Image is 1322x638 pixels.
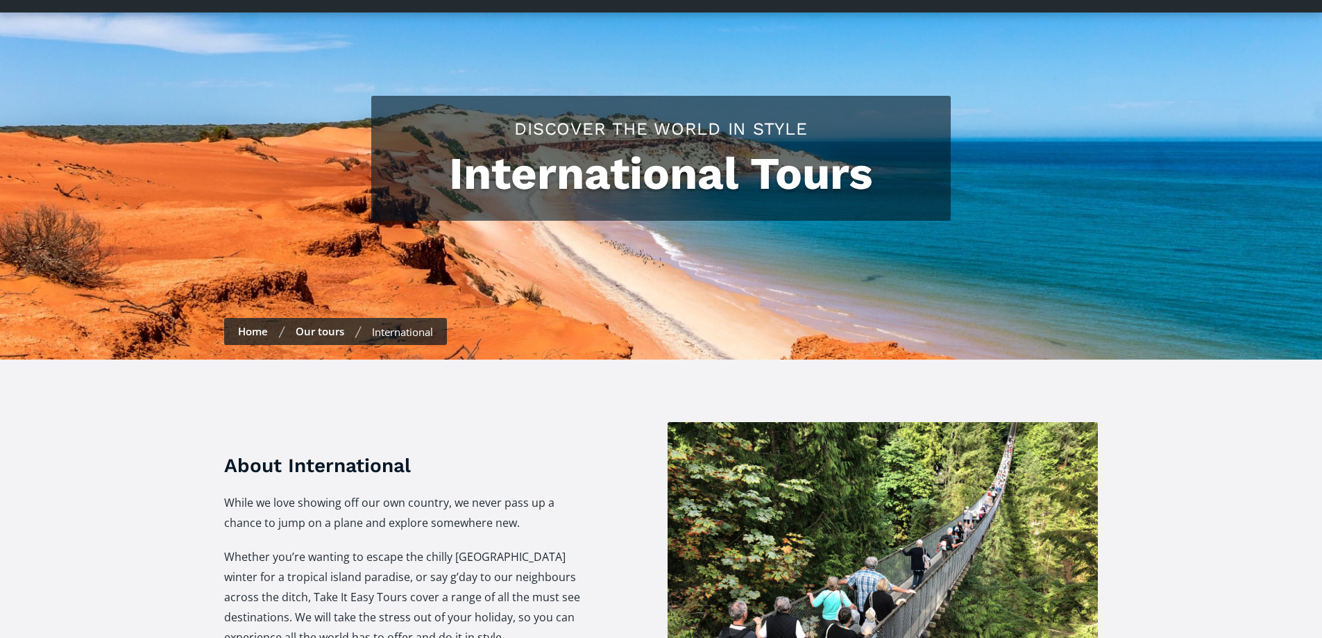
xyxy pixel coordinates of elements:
[224,493,580,533] p: While we love showing off our own country, we never pass up a chance to jump on a plane and explo...
[224,318,447,345] nav: breadcrumbs
[385,148,937,200] h1: International Tours
[224,452,580,479] h3: About International
[238,324,268,338] a: Home
[372,325,433,339] div: International
[296,324,344,338] a: Our tours
[385,117,937,141] h2: Discover the world in style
